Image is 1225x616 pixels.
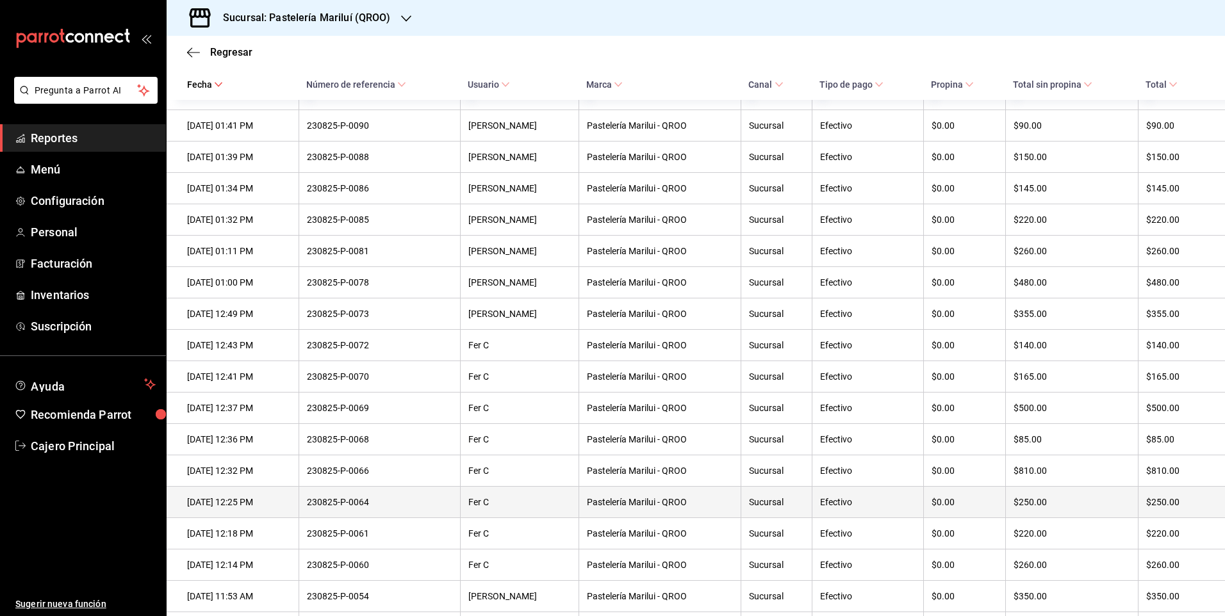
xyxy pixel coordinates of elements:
[820,340,916,350] div: Efectivo
[587,215,733,225] div: Pastelería Marilui - QROO
[307,246,452,256] div: 230825-P-0081
[187,120,291,131] div: [DATE] 01:41 PM
[820,246,916,256] div: Efectivo
[307,183,452,193] div: 230825-P-0086
[1146,371,1204,382] div: $165.00
[932,183,998,193] div: $0.00
[932,591,998,601] div: $0.00
[1146,120,1204,131] div: $90.00
[820,591,916,601] div: Efectivo
[820,466,916,476] div: Efectivo
[1146,434,1204,444] div: $85.00
[749,528,804,539] div: Sucursal
[187,371,291,382] div: [DATE] 12:41 PM
[749,371,804,382] div: Sucursal
[468,183,571,193] div: [PERSON_NAME]
[307,591,452,601] div: 230825-P-0054
[307,152,452,162] div: 230825-P-0088
[210,46,252,58] span: Regresar
[213,10,391,26] h3: Sucursal: Pastelería Mariluí (QROO)
[187,497,291,507] div: [DATE] 12:25 PM
[819,79,884,90] span: Tipo de pago
[1146,497,1204,507] div: $250.00
[468,403,571,413] div: Fer C
[307,215,452,225] div: 230825-P-0085
[931,79,974,90] span: Propina
[1146,152,1204,162] div: $150.00
[932,277,998,288] div: $0.00
[1014,152,1131,162] div: $150.00
[820,120,916,131] div: Efectivo
[468,246,571,256] div: [PERSON_NAME]
[15,597,156,611] span: Sugerir nueva función
[31,255,156,272] span: Facturación
[749,403,804,413] div: Sucursal
[1146,183,1204,193] div: $145.00
[35,84,138,97] span: Pregunta a Parrot AI
[820,309,916,319] div: Efectivo
[748,79,783,90] span: Canal
[307,277,452,288] div: 230825-P-0078
[820,152,916,162] div: Efectivo
[187,434,291,444] div: [DATE] 12:36 PM
[1014,120,1131,131] div: $90.00
[187,183,291,193] div: [DATE] 01:34 PM
[187,309,291,319] div: [DATE] 12:49 PM
[307,466,452,476] div: 230825-P-0066
[820,371,916,382] div: Efectivo
[587,497,733,507] div: Pastelería Marilui - QROO
[587,246,733,256] div: Pastelería Marilui - QROO
[187,591,291,601] div: [DATE] 11:53 AM
[932,246,998,256] div: $0.00
[31,406,156,423] span: Recomienda Parrot
[820,497,916,507] div: Efectivo
[187,152,291,162] div: [DATE] 01:39 PM
[932,560,998,570] div: $0.00
[307,497,452,507] div: 230825-P-0064
[187,79,223,90] span: Fecha
[1146,340,1204,350] div: $140.00
[1146,560,1204,570] div: $260.00
[468,560,571,570] div: Fer C
[31,286,156,304] span: Inventarios
[468,215,571,225] div: [PERSON_NAME]
[1014,340,1131,350] div: $140.00
[1014,215,1131,225] div: $220.00
[187,215,291,225] div: [DATE] 01:32 PM
[307,340,452,350] div: 230825-P-0072
[307,560,452,570] div: 230825-P-0060
[307,528,452,539] div: 230825-P-0061
[1014,309,1131,319] div: $355.00
[1014,434,1131,444] div: $85.00
[932,497,998,507] div: $0.00
[1013,79,1092,90] span: Total sin propina
[31,129,156,147] span: Reportes
[468,497,571,507] div: Fer C
[587,403,733,413] div: Pastelería Marilui - QROO
[187,528,291,539] div: [DATE] 12:18 PM
[749,183,804,193] div: Sucursal
[820,434,916,444] div: Efectivo
[587,560,733,570] div: Pastelería Marilui - QROO
[187,560,291,570] div: [DATE] 12:14 PM
[932,371,998,382] div: $0.00
[307,403,452,413] div: 230825-P-0069
[31,318,156,335] span: Suscripción
[1014,403,1131,413] div: $500.00
[587,120,733,131] div: Pastelería Marilui - QROO
[187,277,291,288] div: [DATE] 01:00 PM
[820,403,916,413] div: Efectivo
[932,403,998,413] div: $0.00
[587,277,733,288] div: Pastelería Marilui - QROO
[1146,403,1204,413] div: $500.00
[587,152,733,162] div: Pastelería Marilui - QROO
[932,152,998,162] div: $0.00
[1146,466,1204,476] div: $810.00
[587,434,733,444] div: Pastelería Marilui - QROO
[31,161,156,178] span: Menú
[307,309,452,319] div: 230825-P-0073
[31,377,139,392] span: Ayuda
[306,79,406,90] span: Número de referencia
[468,371,571,382] div: Fer C
[187,466,291,476] div: [DATE] 12:32 PM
